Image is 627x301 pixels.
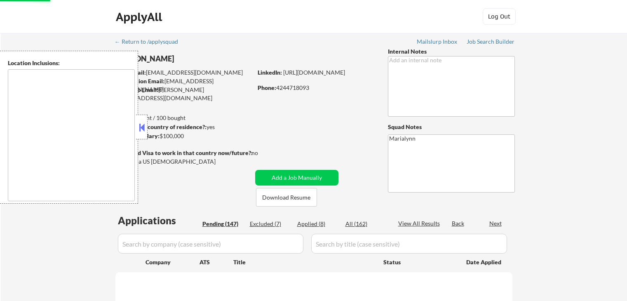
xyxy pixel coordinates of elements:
[417,38,458,47] a: Mailslurp Inbox
[388,47,515,56] div: Internal Notes
[118,234,303,254] input: Search by company (case sensitive)
[489,219,503,228] div: Next
[200,258,233,266] div: ATS
[233,258,376,266] div: Title
[398,219,442,228] div: View All Results
[388,123,515,131] div: Squad Notes
[116,77,252,93] div: [EMAIL_ADDRESS][DOMAIN_NAME]
[115,149,253,156] strong: Will need Visa to work in that country now/future?:
[311,234,507,254] input: Search by title (case sensitive)
[115,158,255,166] div: Yes, I am a US [DEMOGRAPHIC_DATA]
[258,69,282,76] strong: LinkedIn:
[116,68,252,77] div: [EMAIL_ADDRESS][DOMAIN_NAME]
[258,84,374,92] div: 4244718093
[417,39,458,45] div: Mailslurp Inbox
[115,54,285,64] div: [PERSON_NAME]
[251,149,275,157] div: no
[256,188,317,207] button: Download Resume
[283,69,345,76] a: [URL][DOMAIN_NAME]
[202,220,244,228] div: Pending (147)
[467,39,515,45] div: Job Search Builder
[383,254,454,269] div: Status
[8,59,135,67] div: Location Inclusions:
[118,216,200,226] div: Applications
[115,123,207,130] strong: Can work in country of residence?:
[466,258,503,266] div: Date Applied
[115,86,252,102] div: [PERSON_NAME][EMAIL_ADDRESS][DOMAIN_NAME]
[483,8,516,25] button: Log Out
[345,220,387,228] div: All (162)
[250,220,291,228] div: Excluded (7)
[115,38,186,47] a: ← Return to /applysquad
[115,123,250,131] div: yes
[115,132,252,140] div: $100,000
[115,39,186,45] div: ← Return to /applysquad
[258,84,276,91] strong: Phone:
[115,114,252,122] div: 0 sent / 100 bought
[297,220,338,228] div: Applied (8)
[116,10,164,24] div: ApplyAll
[452,219,465,228] div: Back
[146,258,200,266] div: Company
[255,170,338,186] button: Add a Job Manually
